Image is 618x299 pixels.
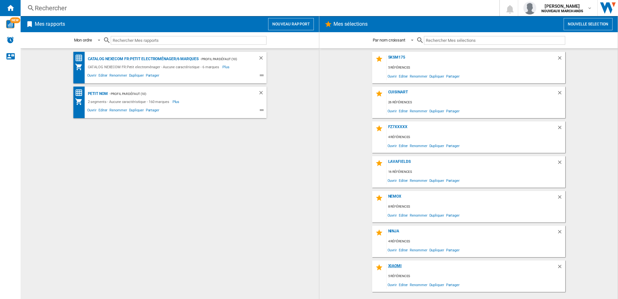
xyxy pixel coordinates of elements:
div: 4 références [387,238,565,246]
div: 8 références [387,203,565,211]
h2: Mes sélections [332,18,369,30]
span: Ouvrir [387,211,398,220]
button: Sélectionneur d’emoji [20,211,25,216]
div: Xiaomi [387,264,557,272]
div: Supprimer [557,159,565,168]
div: Supprimer [557,125,565,133]
div: Lavafields [387,159,557,168]
span: Ouvrir [387,176,398,185]
span: Dupliquer [428,280,445,289]
div: Fermer [113,3,125,14]
span: Dupliquer [428,246,445,254]
div: Supprimer [557,229,565,238]
span: Renommer [108,107,128,115]
span: Dupliquer [428,141,445,150]
input: Rechercher Mes sélections [424,36,565,45]
span: Renommer [409,211,428,220]
span: Editer [98,107,108,115]
span: Renommer [409,176,428,185]
div: Mon assortiment [75,63,86,71]
div: 4 références [387,133,565,141]
div: FZ7XXXXX [387,125,557,133]
span: Dupliquer [428,72,445,80]
div: Mon assortiment [75,98,86,106]
input: Rechercher Mes rapports [111,36,267,45]
span: Ouvrir [86,72,98,80]
span: Dupliquer [128,72,145,80]
span: Plus [222,63,230,71]
div: Supprimer [557,55,565,64]
div: Mon ordre [74,38,92,42]
span: Partager [445,72,461,80]
div: 5 références [387,64,565,72]
div: Supprimer [557,90,565,98]
h1: Wiser [31,3,46,8]
span: Editer [398,211,409,220]
span: Editer [398,107,409,115]
button: Nouveau rapport [268,18,314,30]
button: Télécharger la pièce jointe [10,211,15,216]
h2: Mes rapports [33,18,66,30]
div: Supprimer [557,264,565,272]
div: - Profil par défaut (10) [108,90,245,98]
img: wise-card.svg [6,20,14,28]
span: Renommer [409,246,428,254]
span: Editer [398,72,409,80]
span: [PERSON_NAME] [541,3,584,9]
div: CATALOG NEXECOM FR:Petit electroménager - Aucune caractéristique - 6 marques [86,63,222,71]
button: Accueil [101,3,113,15]
span: Ouvrir [387,107,398,115]
button: Nouvelle selection [564,18,613,30]
button: Sélectionneur de fichier gif [31,211,36,216]
span: Ouvrir [387,280,398,289]
span: Renommer [409,72,428,80]
span: Partager [445,176,461,185]
span: Editer [398,141,409,150]
b: NOUVEAUX MARCHANDS [541,9,584,13]
div: Wiser dit… [5,63,124,157]
span: Renommer [409,141,428,150]
span: Partager [145,72,160,80]
div: 5 références [387,272,565,280]
div: Supprimer [258,90,267,98]
div: 26 références [387,98,565,107]
span: Editer [98,72,108,80]
span: Partager [445,246,461,254]
span: Ouvrir [387,141,398,150]
div: Lisez la pour un tuto rapide → → [10,67,100,79]
img: alerts-logo.svg [6,36,14,44]
div: Nemox [387,194,557,203]
span: Ouvrir [387,246,398,254]
span: Editer [398,246,409,254]
div: Supprimer [557,194,565,203]
div: Matrice des prix [75,89,86,97]
span: Ouvrir [86,107,98,115]
div: Lisez lafiche d’instructions WiseCardpour un tuto rapide → →Wiser • Il y a 1h [5,63,106,143]
div: Wiser • Il y a 1h [10,145,42,148]
div: Par nom croissant [373,38,405,42]
div: Matrice des prix [75,54,86,62]
div: Cuisinart [387,90,557,98]
span: Dupliquer [128,107,145,115]
span: Partager [445,280,461,289]
div: Supprimer [258,55,267,63]
div: Profile image for Antonietta [18,4,29,14]
div: CATALOG NEXECOM FR:Petit electroménager/6 marques [86,55,199,63]
span: Renommer [409,107,428,115]
button: Start recording [41,211,46,216]
div: THIS CHAT IS RECORDED AND MONITORED BY A THIRD-PARTY SERVICE. By using this chat, you expressly c... [20,27,117,51]
span: Ouvrir [387,72,398,80]
span: Partager [445,211,461,220]
p: De retour dans 3 heures [36,8,87,14]
button: Envoyer un message… [110,208,121,219]
div: 5KSM175 [387,55,557,64]
span: NEW [10,17,20,23]
span: Editer [398,176,409,185]
div: 16 références [387,168,565,176]
span: Partager [445,141,461,150]
div: Rechercher [35,4,482,13]
button: go back [4,3,16,15]
span: Editer [398,280,409,289]
span: Partager [145,107,160,115]
div: petit nom [86,90,108,98]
